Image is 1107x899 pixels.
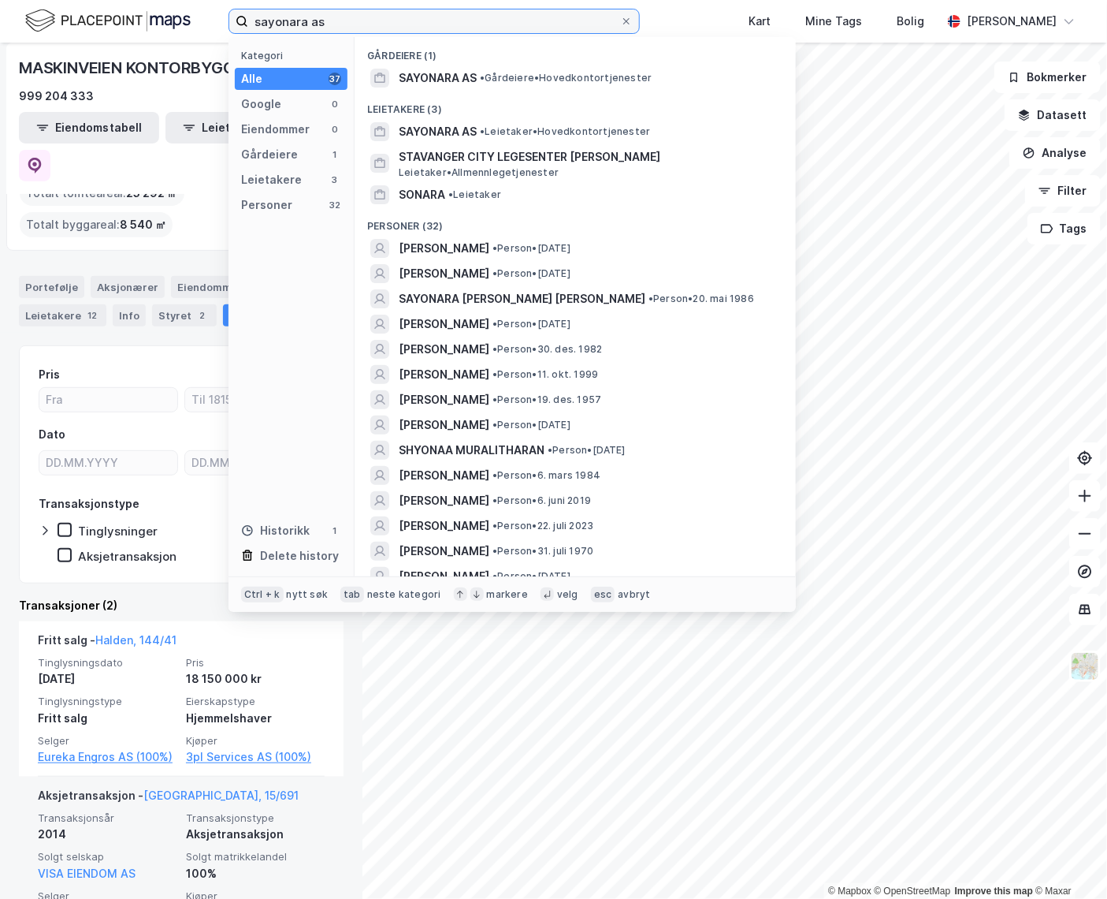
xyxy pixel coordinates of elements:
span: 8 540 ㎡ [120,215,166,234]
div: Delete history [260,546,339,565]
div: 1 [329,524,341,537]
a: Halden, 144/41 [95,633,176,647]
span: [PERSON_NAME] [399,567,489,586]
div: Mine Tags [805,12,862,31]
span: [PERSON_NAME] [399,340,489,359]
span: [PERSON_NAME] [399,264,489,283]
span: STAVANGER CITY LEGESENTER [PERSON_NAME] [399,147,777,166]
div: 3 [329,173,341,186]
button: Bokmerker [994,62,1101,93]
span: Person • 19. des. 1957 [492,394,601,406]
div: Pris [39,365,60,384]
span: Person • [DATE] [548,444,626,457]
span: • [648,293,653,304]
button: Leietakertabell [165,112,306,144]
div: esc [591,587,615,602]
button: Datasett [1005,99,1101,131]
span: • [492,545,497,557]
button: Filter [1025,175,1101,207]
span: Person • 11. okt. 1999 [492,368,598,381]
a: Mapbox [828,886,871,897]
span: • [492,267,497,279]
span: • [492,419,497,431]
div: Alle [241,69,262,88]
div: Fritt salg - [38,631,176,656]
span: Person • [DATE] [492,570,570,583]
div: velg [557,588,578,601]
div: Eiendommer [241,120,310,139]
div: Leietakere [19,304,106,326]
span: [PERSON_NAME] [399,365,489,384]
span: Solgt selskap [38,850,176,864]
span: [PERSON_NAME] [399,466,489,485]
div: Aksjetransaksjon [186,825,325,844]
a: 3pl Services AS (100%) [186,748,325,767]
div: Personer (32) [355,207,796,236]
div: tab [340,587,364,602]
span: Person • 6. mars 1984 [492,469,600,482]
span: Person • [DATE] [492,242,570,255]
span: Leietaker [448,188,501,201]
div: Bolig [897,12,924,31]
div: 2014 [38,825,176,844]
div: Kategori [241,50,347,62]
span: [PERSON_NAME] [399,416,489,435]
span: • [492,469,497,481]
span: [PERSON_NAME] [399,315,489,334]
span: Transaksjonstype [186,811,325,825]
div: Gårdeiere [241,145,298,164]
div: 12 [84,308,100,323]
input: DD.MM.YYYY [39,451,177,475]
span: SAYONARA [PERSON_NAME] [PERSON_NAME] [399,289,645,308]
a: [GEOGRAPHIC_DATA], 15/691 [143,789,299,802]
div: 1 [329,148,341,161]
div: 100% [186,864,325,883]
span: • [492,318,497,330]
div: Ctrl + k [241,587,284,602]
span: Person • 20. mai 1986 [648,293,754,305]
span: Person • 30. des. 1982 [492,343,602,356]
div: 0 [329,98,341,110]
span: Tinglysningsdato [38,656,176,670]
div: [DATE] [38,670,176,688]
span: SAYONARA AS [399,69,477,88]
a: OpenStreetMap [875,886,951,897]
div: avbryt [618,588,650,601]
input: Søk på adresse, matrikkel, gårdeiere, leietakere eller personer [248,9,620,33]
span: • [448,188,453,200]
div: Hjemmelshaver [186,709,325,728]
div: 2 [195,308,210,323]
span: SHYONAA MURALITHARAN [399,441,544,460]
a: VISA EIENDOM AS [38,867,136,880]
div: neste kategori [367,588,441,601]
span: • [492,570,497,582]
div: Leietakere (3) [355,91,796,119]
span: • [492,520,497,532]
span: SONARA [399,185,445,204]
div: Fritt salg [38,709,176,728]
span: Person • 6. juni 2019 [492,494,591,507]
span: Leietaker • Hovedkontortjenester [480,125,650,138]
input: Til 18150000 [185,388,323,412]
div: Aksjonærer [91,276,165,298]
div: markere [487,588,528,601]
span: SAYONARA AS [399,122,477,141]
div: Personer [241,196,292,214]
span: [PERSON_NAME] [399,390,489,409]
div: 0 [329,123,341,136]
span: • [492,242,497,254]
input: DD.MM.YYYY [185,451,323,475]
div: Totalt byggareal : [20,212,173,237]
span: Solgt matrikkelandel [186,850,325,864]
div: 37 [329,73,341,85]
div: 999 204 333 [19,87,94,106]
div: Google [241,95,281,114]
span: • [492,394,497,405]
span: Selger [38,734,176,748]
div: 18 150 000 kr [186,670,325,688]
div: Chat Widget [1028,823,1107,899]
div: Transaksjonstype [39,494,139,513]
span: • [492,343,497,355]
div: 32 [329,199,341,211]
a: Eureka Engros AS (100%) [38,748,176,767]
